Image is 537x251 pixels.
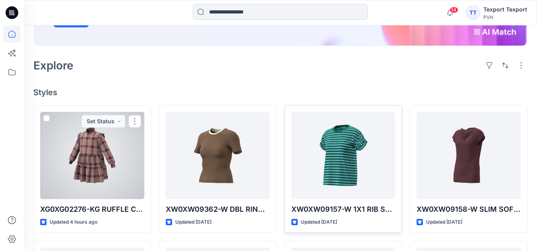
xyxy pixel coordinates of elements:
a: XW0XW09362-W DBL RINGER RIB TEE-V01 [166,112,270,199]
p: XG0XG02276-KG RUFFLE COLLAR LS CHECK DRESS-V01 [40,204,144,215]
p: Updated 4 hours ago [50,218,97,226]
h2: Explore [33,59,74,72]
h4: Styles [33,88,527,97]
div: TT [466,6,480,20]
p: XW0XW09157-W 1X1 RIB SS ROLL TAB TSHIRTSTP-V01 [291,204,395,215]
p: XW0XW09158-W SLIM SOFT COWL-NK SS TEE-V01 [417,204,521,215]
a: XW0XW09157-W 1X1 RIB SS ROLL TAB TSHIRTSTP-V01 [291,112,395,199]
p: Updated [DATE] [426,218,462,226]
div: PVH [483,14,527,20]
p: Updated [DATE] [175,218,211,226]
p: XW0XW09362-W DBL RINGER RIB TEE-V01 [166,204,270,215]
div: Texport Texport [483,5,527,14]
p: Updated [DATE] [301,218,337,226]
a: XG0XG02276-KG RUFFLE COLLAR LS CHECK DRESS-V01 [40,112,144,199]
span: 14 [450,7,458,13]
a: XW0XW09158-W SLIM SOFT COWL-NK SS TEE-V01 [417,112,521,199]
